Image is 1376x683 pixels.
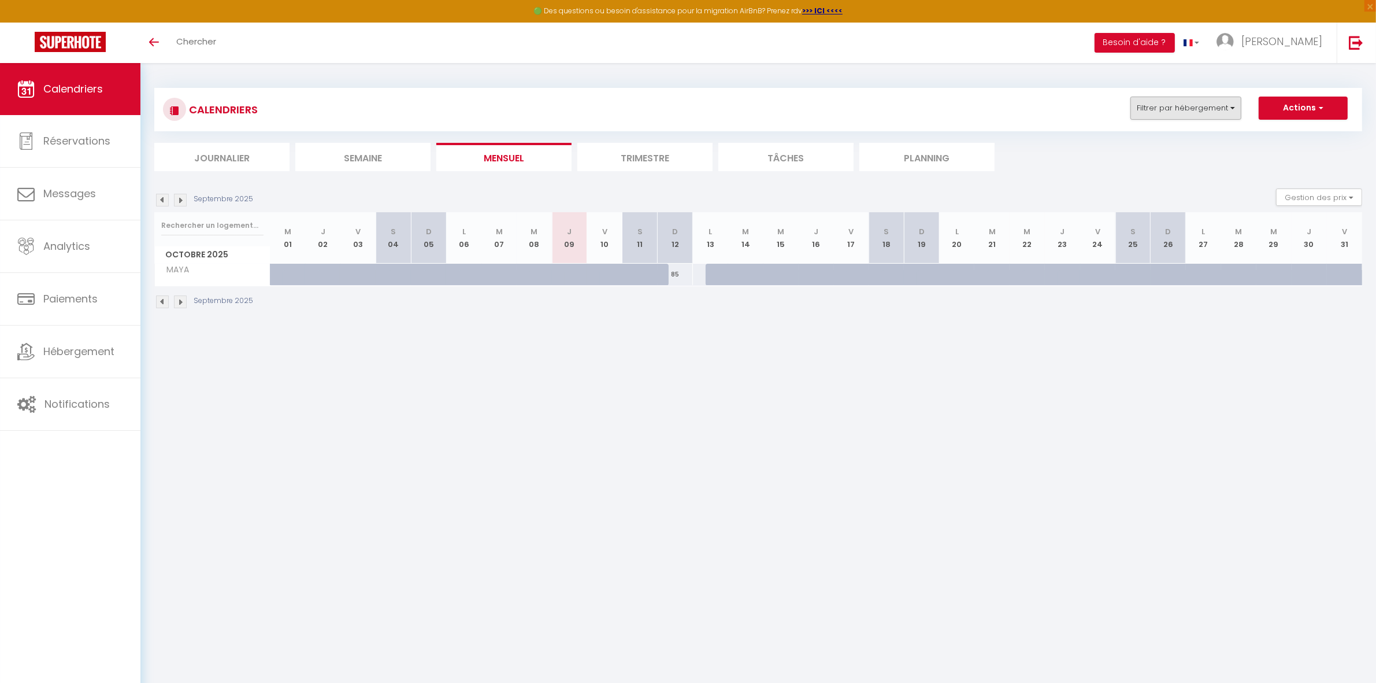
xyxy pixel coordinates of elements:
[161,215,264,236] input: Rechercher un logement...
[1221,212,1256,264] th: 28
[1024,226,1031,237] abbr: M
[168,23,225,63] a: Chercher
[567,226,572,237] abbr: J
[799,212,834,264] th: 16
[577,143,713,171] li: Trimestre
[157,264,200,276] span: MAYA
[305,212,340,264] th: 02
[1045,212,1080,264] th: 23
[43,82,103,96] span: Calendriers
[802,6,843,16] a: >>> ICI <<<<
[622,212,658,264] th: 11
[531,226,538,237] abbr: M
[186,97,258,123] h3: CALENDRIERS
[44,397,110,411] span: Notifications
[763,212,799,264] th: 15
[1151,212,1186,264] th: 26
[284,226,291,237] abbr: M
[1307,226,1311,237] abbr: J
[672,226,678,237] abbr: D
[1276,189,1362,206] button: Gestion des prix
[1095,33,1175,53] button: Besoin d'aide ?
[391,226,396,237] abbr: S
[814,226,818,237] abbr: J
[1241,34,1322,49] span: [PERSON_NAME]
[355,226,361,237] abbr: V
[426,226,432,237] abbr: D
[728,212,763,264] th: 14
[194,296,253,307] p: Septembre 2025
[637,226,643,237] abbr: S
[154,143,290,171] li: Journalier
[43,134,110,148] span: Réservations
[777,226,784,237] abbr: M
[1208,23,1337,63] a: ... [PERSON_NAME]
[602,226,607,237] abbr: V
[1095,226,1100,237] abbr: V
[955,226,959,237] abbr: L
[496,226,503,237] abbr: M
[1165,226,1171,237] abbr: D
[1235,226,1242,237] abbr: M
[155,246,270,263] span: Octobre 2025
[939,212,974,264] th: 20
[974,212,1010,264] th: 21
[904,212,939,264] th: 19
[270,212,306,264] th: 01
[1342,226,1347,237] abbr: V
[552,212,587,264] th: 09
[176,35,216,47] span: Chercher
[658,212,693,264] th: 12
[1216,33,1234,50] img: ...
[718,143,854,171] li: Tâches
[1080,212,1115,264] th: 24
[1270,226,1277,237] abbr: M
[194,194,253,205] p: Septembre 2025
[1259,97,1348,120] button: Actions
[1130,97,1241,120] button: Filtrer par hébergement
[481,212,517,264] th: 07
[43,344,114,359] span: Hébergement
[742,226,749,237] abbr: M
[321,226,325,237] abbr: J
[517,212,552,264] th: 08
[1349,35,1363,50] img: logout
[1010,212,1045,264] th: 22
[834,212,869,264] th: 17
[1327,212,1362,264] th: 31
[658,264,693,285] div: 85
[446,212,481,264] th: 06
[1115,212,1151,264] th: 25
[869,212,904,264] th: 18
[411,212,446,264] th: 05
[35,32,106,52] img: Super Booking
[859,143,995,171] li: Planning
[1256,212,1292,264] th: 29
[462,226,466,237] abbr: L
[1060,226,1065,237] abbr: J
[587,212,622,264] th: 10
[919,226,925,237] abbr: D
[693,212,728,264] th: 13
[1201,226,1205,237] abbr: L
[295,143,431,171] li: Semaine
[43,186,96,201] span: Messages
[1186,212,1221,264] th: 27
[1130,226,1136,237] abbr: S
[989,226,996,237] abbr: M
[1292,212,1327,264] th: 30
[884,226,889,237] abbr: S
[340,212,376,264] th: 03
[376,212,411,264] th: 04
[436,143,572,171] li: Mensuel
[709,226,712,237] abbr: L
[848,226,854,237] abbr: V
[43,291,98,306] span: Paiements
[43,239,90,253] span: Analytics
